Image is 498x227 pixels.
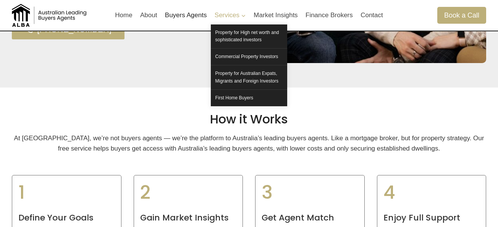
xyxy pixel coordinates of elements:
a: Buyers Agents [161,6,211,24]
p: At [GEOGRAPHIC_DATA], we’re not buyers agents — we’re the platform to Australia’s leading buyers ... [12,133,486,154]
h4: Gain Market Insights [140,213,237,223]
a: Commercial Property Investors [211,49,287,65]
h1: 3 [262,182,358,204]
h2: How it Works [12,112,486,126]
h4: Define Your Goals [18,213,115,223]
a: Finance Brokers [302,6,357,24]
a: First Home Buyers [211,90,287,106]
h1: 1 [18,182,115,204]
h4: Get Agent Match [262,213,358,223]
img: Australian Leading Buyers Agents [12,4,88,27]
a: Property for Australian Expats, Migrants and Foreign Investors [211,65,287,89]
a: Property for High net worth and sophisticated investors [211,24,287,48]
a: Contact [357,6,387,24]
a: Market Insights [250,6,302,24]
a: Home [111,6,136,24]
h4: Enjoy Full Support [383,213,480,223]
a: About [136,6,161,24]
h1: 2 [140,182,237,204]
nav: Primary Navigation [111,6,387,24]
button: Child menu of Services [211,6,250,24]
a: Book a Call [437,7,486,23]
h1: 4 [383,182,480,204]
